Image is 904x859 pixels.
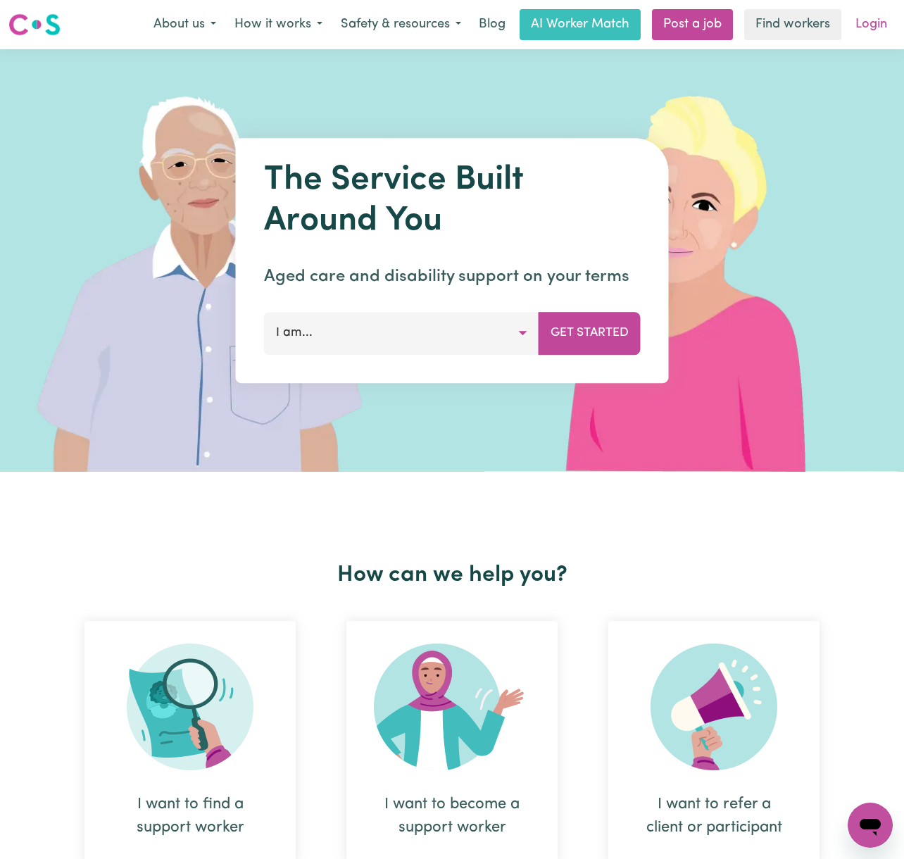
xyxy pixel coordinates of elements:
img: Careseekers logo [8,12,61,37]
iframe: Button to launch messaging window [848,803,893,848]
a: Careseekers logo [8,8,61,41]
button: Get Started [539,312,641,354]
a: Post a job [652,9,733,40]
p: Aged care and disability support on your terms [264,264,641,289]
div: I want to become a support worker [380,793,524,839]
a: Find workers [744,9,841,40]
h1: The Service Built Around You [264,161,641,242]
img: Become Worker [374,644,530,770]
div: I want to find a support worker [118,793,262,839]
button: About us [144,10,225,39]
h2: How can we help you? [59,562,845,589]
button: I am... [264,312,539,354]
img: Search [127,644,253,770]
a: AI Worker Match [520,9,641,40]
button: Safety & resources [332,10,470,39]
img: Refer [651,644,777,770]
button: How it works [225,10,332,39]
div: I want to refer a client or participant [642,793,786,839]
a: Blog [470,9,514,40]
a: Login [847,9,896,40]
